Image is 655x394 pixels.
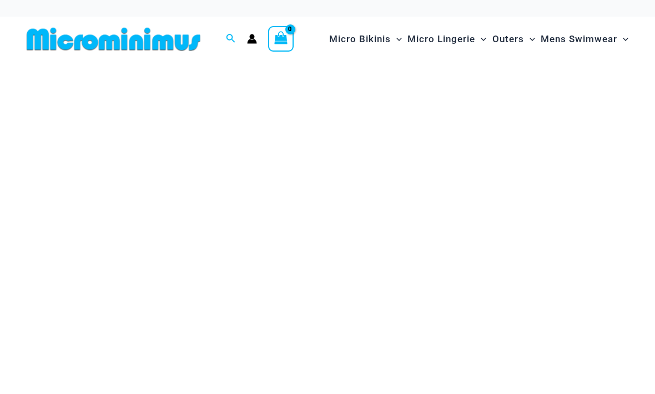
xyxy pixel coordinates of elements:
span: Menu Toggle [524,25,535,53]
a: Account icon link [247,34,257,44]
a: Micro LingerieMenu ToggleMenu Toggle [405,22,489,56]
nav: Site Navigation [325,21,633,58]
span: Menu Toggle [391,25,402,53]
span: Menu Toggle [475,25,486,53]
span: Micro Bikinis [329,25,391,53]
span: Outers [492,25,524,53]
a: Search icon link [226,32,236,46]
img: MM SHOP LOGO FLAT [22,27,205,52]
a: OutersMenu ToggleMenu Toggle [490,22,538,56]
a: View Shopping Cart, empty [268,26,294,52]
a: Micro BikinisMenu ToggleMenu Toggle [326,22,405,56]
span: Micro Lingerie [407,25,475,53]
span: Mens Swimwear [541,25,617,53]
a: Mens SwimwearMenu ToggleMenu Toggle [538,22,631,56]
span: Menu Toggle [617,25,628,53]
